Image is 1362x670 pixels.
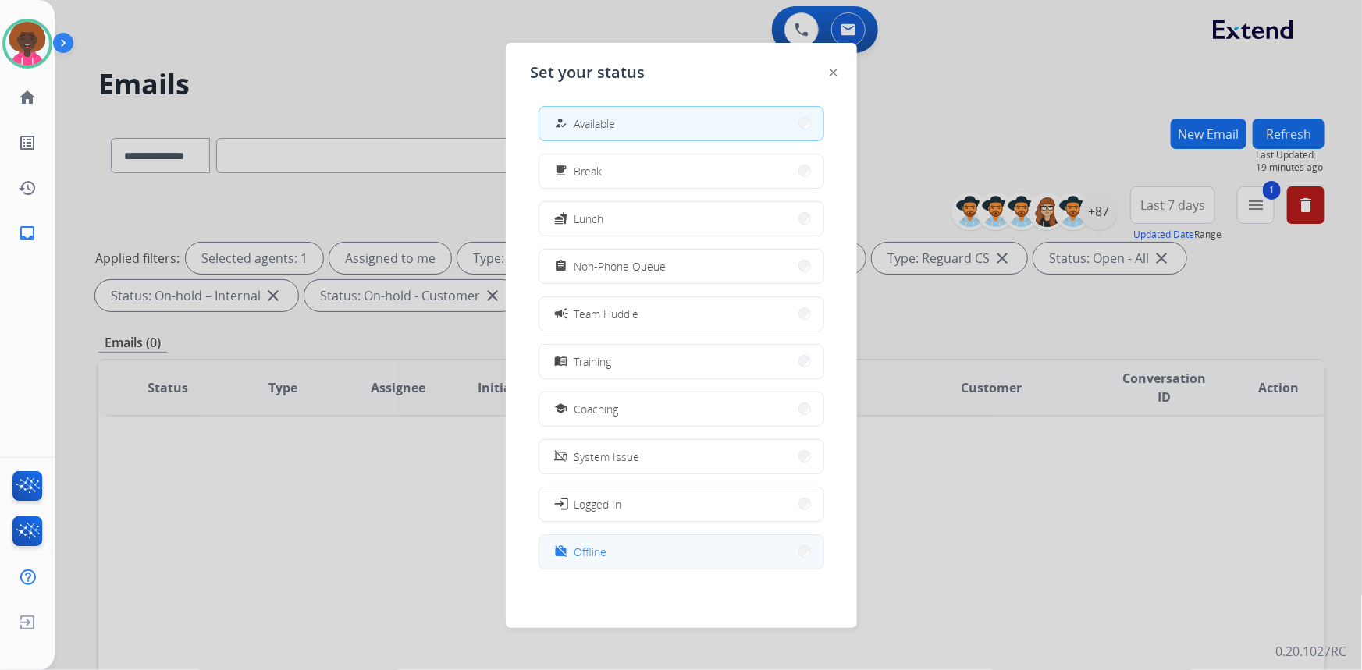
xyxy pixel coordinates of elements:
[539,392,823,426] button: Coaching
[554,212,567,225] mat-icon: fastfood
[554,402,567,416] mat-icon: school
[18,88,37,107] mat-icon: home
[554,260,567,273] mat-icon: assignment
[554,545,567,558] mat-icon: work_off
[18,133,37,152] mat-icon: list_alt
[5,22,49,66] img: avatar
[554,355,567,368] mat-icon: menu_book
[539,487,823,521] button: Logged In
[554,165,567,178] mat-icon: free_breakfast
[574,544,607,560] span: Offline
[554,117,567,130] mat-icon: how_to_reg
[574,211,604,227] span: Lunch
[539,345,823,378] button: Training
[531,62,645,83] span: Set your status
[574,163,603,179] span: Break
[553,496,568,512] mat-icon: login
[574,448,640,465] span: System Issue
[539,297,823,331] button: Team Huddle
[539,154,823,188] button: Break
[574,353,612,370] span: Training
[574,401,619,417] span: Coaching
[574,306,639,322] span: Team Huddle
[539,535,823,569] button: Offline
[1275,642,1346,661] p: 0.20.1027RC
[830,69,837,76] img: close-button
[554,450,567,463] mat-icon: phonelink_off
[539,107,823,140] button: Available
[553,306,568,321] mat-icon: campaign
[539,202,823,236] button: Lunch
[574,496,622,512] span: Logged In
[18,224,37,243] mat-icon: inbox
[539,250,823,283] button: Non-Phone Queue
[539,440,823,473] button: System Issue
[574,115,616,132] span: Available
[18,179,37,197] mat-icon: history
[574,258,667,275] span: Non-Phone Queue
